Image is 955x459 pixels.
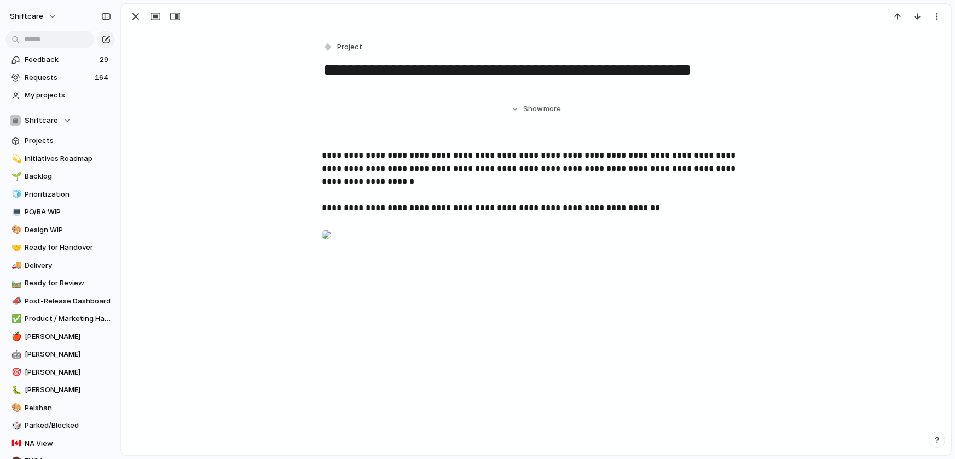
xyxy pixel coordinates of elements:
a: 🍎[PERSON_NAME] [5,329,115,345]
a: 🤝Ready for Handover [5,239,115,256]
span: [PERSON_NAME] [25,385,111,395]
div: 🐛 [11,384,19,397]
div: 💻 [11,206,19,219]
div: 🤝 [11,242,19,254]
span: more [543,104,561,114]
button: 🍎 [10,331,21,342]
a: 🐛[PERSON_NAME] [5,382,115,398]
a: 🌱Backlog [5,168,115,185]
span: Delivery [25,260,111,271]
a: 📣Post-Release Dashboard [5,293,115,309]
span: Backlog [25,171,111,182]
a: Projects [5,133,115,149]
span: shiftcare [10,11,43,22]
div: 💫 [11,152,19,165]
span: Ready for Review [25,278,111,289]
a: 🎨Design WIP [5,222,115,238]
a: 🛤️Ready for Review [5,275,115,291]
button: 🎯 [10,367,21,378]
a: 🎨Peishan [5,400,115,416]
span: Peishan [25,403,111,414]
div: ✅ [11,313,19,325]
span: 164 [95,72,111,83]
a: 🚚Delivery [5,257,115,274]
span: Projects [25,135,111,146]
span: Prioritization [25,189,111,200]
div: 🍎 [11,330,19,343]
a: 🧊Prioritization [5,186,115,203]
a: My projects [5,87,115,104]
a: 💫Initiatives Roadmap [5,151,115,167]
div: 🎲 [11,420,19,432]
button: 🧊 [10,189,21,200]
span: [PERSON_NAME] [25,367,111,378]
a: 🇨🇦NA View [5,435,115,452]
button: 🤖 [10,349,21,360]
span: Requests [25,72,91,83]
a: ✅Product / Marketing Handover [5,311,115,327]
span: Feedback [25,54,96,65]
button: 🇨🇦 [10,438,21,449]
button: shiftcare [5,8,62,25]
span: NA View [25,438,111,449]
a: Feedback29 [5,51,115,68]
span: Show [523,104,543,114]
button: 🚚 [10,260,21,271]
button: 🎨 [10,403,21,414]
button: 🐛 [10,385,21,395]
span: Ready for Handover [25,242,111,253]
a: 🤖[PERSON_NAME] [5,346,115,363]
span: Post-Release Dashboard [25,296,111,307]
span: 29 [100,54,111,65]
div: 🧊 [11,188,19,200]
span: Project [337,42,362,53]
button: Showmore [322,99,751,119]
button: ✅ [10,313,21,324]
span: Parked/Blocked [25,420,111,431]
button: Project [321,39,366,55]
div: 🛤️ [11,277,19,290]
span: Initiatives Roadmap [25,153,111,164]
div: 🇨🇦 [11,437,19,450]
span: [PERSON_NAME] [25,349,111,360]
button: 📣 [10,296,21,307]
button: 🛤️ [10,278,21,289]
div: 🎨 [11,223,19,236]
button: 💻 [10,206,21,217]
div: 🎨 [11,401,19,414]
a: 💻PO/BA WIP [5,204,115,220]
a: 🎯[PERSON_NAME] [5,364,115,381]
button: Shiftcare [5,112,115,129]
a: 🎲Parked/Blocked [5,417,115,434]
div: 🤖 [11,348,19,361]
span: Design WIP [25,225,111,236]
span: Shiftcare [25,115,58,126]
span: My projects [25,90,111,101]
div: 🚚 [11,259,19,272]
button: 🤝 [10,242,21,253]
span: [PERSON_NAME] [25,331,111,342]
div: 🎯 [11,366,19,378]
button: 🌱 [10,171,21,182]
span: PO/BA WIP [25,206,111,217]
div: 🌱 [11,170,19,183]
div: 📣 [11,295,19,307]
a: Requests164 [5,70,115,86]
span: Product / Marketing Handover [25,313,111,324]
button: 🎨 [10,225,21,236]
